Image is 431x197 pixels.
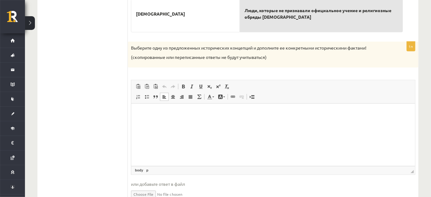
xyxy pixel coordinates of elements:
a: Вставить только текст (Ctrl+Shift+V) [143,83,151,91]
font: [DEMOGRAPHIC_DATA] [136,11,185,17]
a: Подстрочный индекс [205,83,214,91]
font: (скопированные или переписанные ответы не будут учитываться) [131,55,267,60]
a: Цвет фона [216,93,227,101]
a: Вставить (Ctrl+V) [134,83,143,91]
a: Жирный (Ctrl+B) [179,83,188,91]
font: Люди, которые не признавали официальное учение и религиозные обряды [DEMOGRAPHIC_DATA] [245,7,392,20]
a: Цитировать [151,93,160,101]
a: Удалить ссылку [237,93,246,101]
a: Цвет текста [205,93,216,101]
iframe: Визуальный текстовый редактор, wiswyg-editor-user-answer-47024822525460 [131,104,415,166]
a: Вставить/редактировать ссылку (Ctrl+K) [229,93,237,101]
a: Рижская 1-я средняя школа заочного обучения [7,11,25,26]
font: 1п [409,44,413,49]
a: Отменить (Ctrl+Z) [160,83,169,91]
a: Элемент body [134,168,144,173]
a: Убрать формирование [223,83,231,91]
a: Вставить/удалить отмеченный список [143,93,151,101]
font: Выберите одну из предложенных исторических концепций и дополните ее конкретными историческими фак... [131,45,366,50]
a: Вставьте разрыв страницы для печати [248,93,256,101]
a: Курсив (Ctrl+I) [188,83,196,91]
span: Перетащите, чтобы изменить размер. [411,170,414,173]
a: Повторить (Ctrl+Y) [169,83,177,91]
a: Надстрочный индекс [214,83,223,91]
a: Вставить из Word [151,83,160,91]
a: Математика [195,93,204,101]
a: На правом краю [177,93,186,101]
a: Подчеркнутый (Ctrl+U) [196,83,205,91]
a: На левом краю [160,93,169,101]
a: В центре [169,93,177,101]
a: Вставить/удалить нумерованный список [134,93,143,101]
a: Элемент p [145,168,150,173]
a: По ширине [186,93,195,101]
font: или добавьте ответ в файл [131,181,185,187]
